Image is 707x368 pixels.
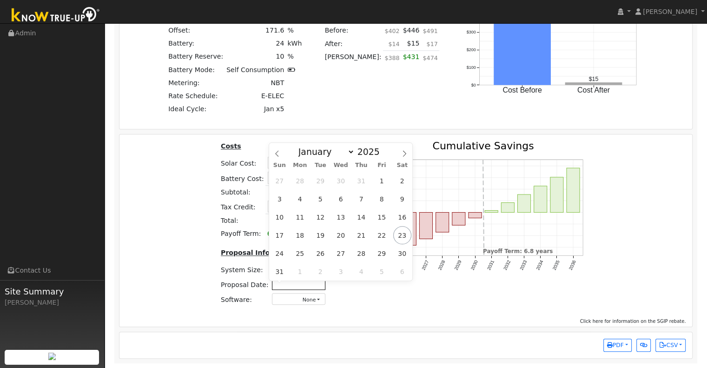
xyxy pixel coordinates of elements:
[534,186,547,213] rect: onclick=""
[265,214,297,227] td: $38,850
[330,162,351,168] span: Wed
[290,162,310,168] span: Mon
[467,65,476,69] text: $100
[383,37,401,51] td: $14
[167,37,225,50] td: Battery:
[167,89,225,102] td: Rate Schedule:
[636,339,651,352] button: Generate Report Link
[167,63,225,76] td: Battery Mode:
[467,47,476,52] text: $200
[432,140,534,152] text: Cumulative Savings
[421,37,439,51] td: $17
[219,170,265,186] td: Battery Cost:
[219,214,265,227] td: Total:
[565,82,622,85] rect: onclick=""
[401,37,421,51] td: $15
[469,259,479,271] text: 2030
[383,24,401,37] td: $402
[7,5,105,26] img: Know True-Up
[271,190,289,208] span: August 3, 2025
[373,190,391,208] span: August 8, 2025
[5,285,99,298] span: Site Summary
[483,248,553,254] text: Payoff Term: 6.8 years
[167,76,225,89] td: Metering:
[373,244,391,262] span: August 29, 2025
[393,262,411,281] span: September 6, 2025
[267,230,278,237] span: 6.8
[311,172,330,190] span: July 29, 2025
[225,50,286,63] td: 10
[467,30,476,34] text: $300
[383,50,401,69] td: $388
[311,262,330,281] span: September 2, 2025
[452,212,465,225] rect: onclick=""
[401,24,421,37] td: $446
[332,190,350,208] span: August 6, 2025
[286,24,304,37] td: %
[167,102,225,115] td: Ideal Cycle:
[271,262,289,281] span: August 31, 2025
[352,244,370,262] span: August 28, 2025
[643,8,697,15] span: [PERSON_NAME]
[352,190,370,208] span: August 7, 2025
[291,208,309,226] span: August 11, 2025
[393,226,411,244] span: August 23, 2025
[373,226,391,244] span: August 22, 2025
[494,7,551,85] rect: onclick=""
[225,37,286,50] td: 24
[580,319,686,324] span: Click here for information on the SGIP rebate.
[393,190,411,208] span: August 9, 2025
[567,168,580,213] rect: onclick=""
[352,208,370,226] span: August 14, 2025
[311,244,330,262] span: August 26, 2025
[286,37,304,50] td: kWh
[371,162,392,168] span: Fri
[568,259,577,271] text: 2036
[167,24,225,37] td: Offset:
[291,244,309,262] span: August 25, 2025
[421,50,439,69] td: $474
[310,162,330,168] span: Tue
[603,339,632,352] button: PDF
[373,172,391,190] span: August 1, 2025
[403,212,416,245] rect: onclick=""
[503,86,542,94] text: Cost Before
[219,292,270,307] td: Software:
[392,162,412,168] span: Sat
[577,86,610,94] text: Cost After
[269,162,290,168] span: Sun
[421,24,439,37] td: $491
[332,172,350,190] span: July 30, 2025
[272,293,325,305] button: None
[219,199,265,214] td: Tax Credit:
[271,226,289,244] span: August 17, 2025
[219,227,265,240] td: Payoff Term:
[291,262,309,281] span: September 1, 2025
[518,194,531,213] rect: onclick=""
[655,339,686,352] button: CSV
[351,162,371,168] span: Thu
[311,190,330,208] span: August 5, 2025
[221,249,299,256] u: Proposal Information
[219,262,270,277] td: System Size:
[393,172,411,190] span: August 2, 2025
[352,226,370,244] span: August 21, 2025
[535,259,544,271] text: 2034
[311,208,330,226] span: August 12, 2025
[271,244,289,262] span: August 24, 2025
[225,89,286,102] td: E-ELEC
[471,82,476,87] text: $0
[589,76,599,82] text: $15
[502,259,512,271] text: 2032
[221,142,241,150] u: Costs
[486,259,496,271] text: 2031
[323,24,383,37] td: Before:
[352,262,370,281] span: September 4, 2025
[265,227,297,240] td: years
[5,298,99,308] div: [PERSON_NAME]
[332,208,350,226] span: August 13, 2025
[401,50,421,69] td: $431
[355,147,388,157] input: Year
[219,277,270,292] td: Proposal Date:
[332,244,350,262] span: August 27, 2025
